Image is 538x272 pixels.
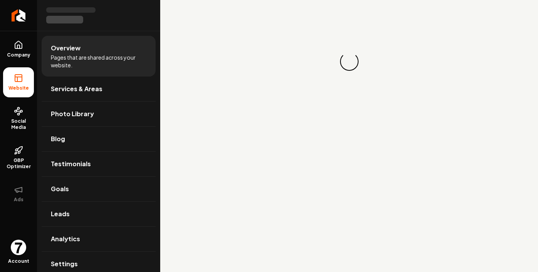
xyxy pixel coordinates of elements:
[51,234,80,244] span: Analytics
[8,258,29,264] span: Account
[51,259,78,269] span: Settings
[42,77,156,101] a: Services & Areas
[42,227,156,251] a: Analytics
[51,84,102,93] span: Services & Areas
[42,177,156,201] a: Goals
[51,109,94,118] span: Photo Library
[51,159,91,169] span: Testimonials
[51,134,65,144] span: Blog
[339,52,359,72] div: Loading
[4,52,34,58] span: Company
[11,197,27,203] span: Ads
[3,34,34,64] a: Company
[3,118,34,130] span: Social Media
[51,53,146,69] span: Pages that are shared across your website.
[5,85,32,91] span: Website
[11,240,26,255] button: Open user button
[3,179,34,209] button: Ads
[3,140,34,176] a: GBP Optimizer
[3,157,34,170] span: GBP Optimizer
[3,100,34,137] a: Social Media
[51,209,70,219] span: Leads
[42,202,156,226] a: Leads
[12,9,26,22] img: Rebolt Logo
[42,127,156,151] a: Blog
[42,152,156,176] a: Testimonials
[42,102,156,126] a: Photo Library
[51,184,69,194] span: Goals
[11,240,26,255] img: GA - Master Analytics 7 Crane
[51,43,80,53] span: Overview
